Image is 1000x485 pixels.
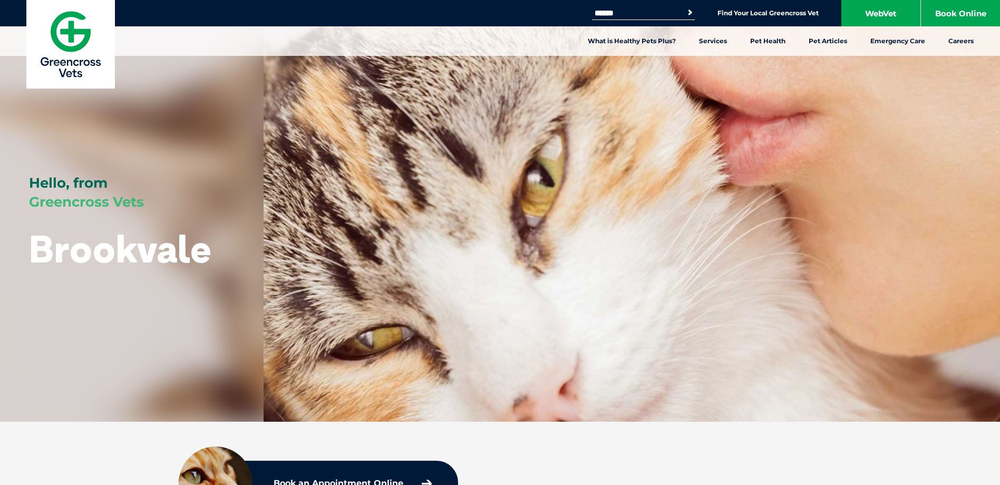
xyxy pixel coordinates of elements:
[739,26,797,56] a: Pet Health
[29,174,108,191] span: Hello, from
[859,26,937,56] a: Emergency Care
[797,26,859,56] a: Pet Articles
[687,26,739,56] a: Services
[29,228,212,269] h1: Brookvale
[29,193,144,210] span: Greencross Vets
[576,26,687,56] a: What is Healthy Pets Plus?
[717,9,819,17] a: Find Your Local Greencross Vet
[937,26,985,56] a: Careers
[685,7,695,18] button: Search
